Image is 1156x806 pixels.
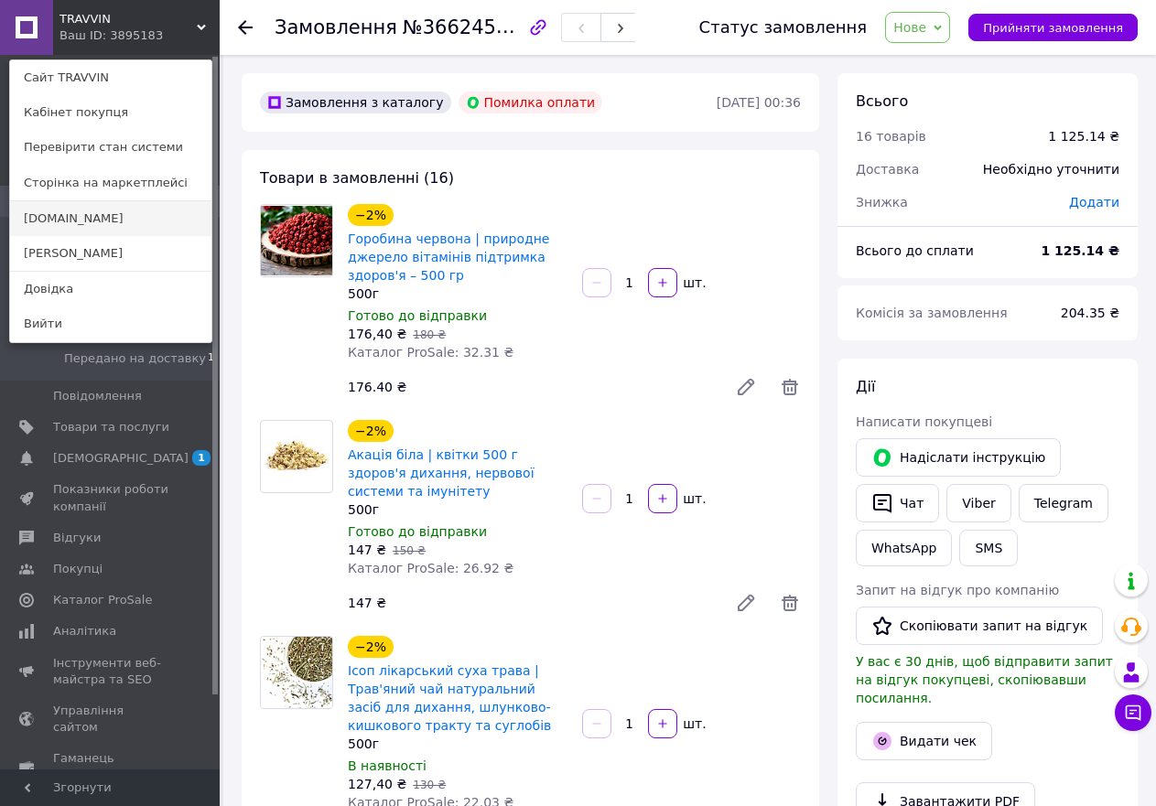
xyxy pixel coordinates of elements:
div: −2% [348,204,394,226]
span: 127,40 ₴ [348,777,406,791]
a: Telegram [1019,484,1108,522]
span: 130 ₴ [413,779,446,791]
span: 180 ₴ [413,328,446,341]
a: Акація біла | квітки 500 г здоров'я дихання, нервової системи та імунітету [348,447,535,499]
img: Ісоп лікарський суха трава | Трав'яний чай натуральний засіб для дихання, шлунково-кишкового трак... [261,637,332,708]
a: WhatsApp [856,530,952,566]
span: Показники роботи компанії [53,481,169,514]
a: Сторінка на маркетплейсі [10,166,211,200]
div: 147 ₴ [340,590,720,616]
button: Чат з покупцем [1115,694,1151,731]
span: Товари та послуги [53,419,169,435]
div: Статус замовлення [699,18,868,37]
button: Чат [856,484,939,522]
img: Горобина червона | природне джерело вітамінів підтримка здоров'я – 500 гр [261,206,332,275]
button: Надіслати інструкцію [856,438,1061,477]
a: Горобина червона | природне джерело вітамінів підтримка здоров'я – 500 гр [348,231,549,283]
div: 500г [348,735,567,753]
div: 500г [348,500,567,519]
span: Знижка [856,195,908,210]
span: TRAVVIN [59,11,197,27]
span: Додати [1069,195,1119,210]
a: Редагувати [728,585,764,621]
button: Скопіювати запит на відгук [856,607,1103,645]
span: 147 ₴ [348,543,386,557]
span: Нове [893,20,926,35]
div: шт. [679,274,708,292]
div: Необхідно уточнити [972,149,1130,189]
a: Ісоп лікарський суха трава | Трав'яний чай натуральний засіб для дихання, шлунково-кишкового трак... [348,663,551,733]
button: Прийняти замовлення [968,14,1138,41]
div: 1 125.14 ₴ [1048,127,1119,145]
span: У вас є 30 днів, щоб відправити запит на відгук покупцеві, скопіювавши посилання. [856,654,1113,705]
div: Замовлення з каталогу [260,91,451,113]
span: Готово до відправки [348,524,487,539]
span: Комісія за замовлення [856,306,1008,320]
span: Всього до сплати [856,243,974,258]
div: 500г [348,285,567,303]
span: 176,40 ₴ [348,327,406,341]
div: Ваш ID: 3895183 [59,27,136,44]
span: 150 ₴ [393,544,426,557]
span: Управління сайтом [53,703,169,736]
span: 1 [192,450,211,466]
span: Каталог ProSale: 32.31 ₴ [348,345,513,360]
img: Акація біла | квітки 500 г здоров'я дихання, нервової системи та імунітету [261,435,332,477]
span: 1 [208,350,214,367]
button: Видати чек [856,722,992,760]
a: Кабінет покупця [10,95,211,130]
span: Каталог ProSale: 26.92 ₴ [348,561,513,575]
div: Повернутися назад [238,18,253,37]
a: Вийти [10,306,211,341]
span: Аналітика [53,623,116,639]
span: Дії [856,378,875,395]
div: шт. [679,715,708,733]
span: [DEMOGRAPHIC_DATA] [53,450,189,467]
span: Каталог ProSale [53,592,152,608]
span: Запит на відгук про компанію [856,583,1059,597]
span: 204.35 ₴ [1061,306,1119,320]
a: Перевірити стан системи [10,130,211,165]
a: Сайт TRAVVIN [10,60,211,95]
a: Довідка [10,272,211,306]
b: 1 125.14 ₴ [1041,243,1119,258]
span: Всього [856,92,908,110]
a: Редагувати [728,369,764,405]
span: Написати покупцеві [856,414,992,429]
span: 16 товарів [856,129,926,144]
span: Повідомлення [53,388,142,404]
span: Гаманець компанії [53,750,169,783]
span: Готово до відправки [348,308,487,323]
span: Доставка [856,162,919,177]
span: В наявності [348,758,427,773]
div: шт. [679,489,708,508]
a: Viber [946,484,1010,522]
span: Замовлення [275,16,397,38]
a: [DOMAIN_NAME] [10,201,211,236]
span: Покупці [53,561,103,577]
div: −2% [348,420,394,442]
span: Відгуки [53,530,101,546]
span: №366245454 [403,16,533,38]
span: Товари в замовленні (16) [260,169,454,187]
a: [PERSON_NAME] [10,236,211,271]
span: Передано на доставку [64,350,206,367]
div: 176.40 ₴ [340,374,720,400]
span: Інструменти веб-майстра та SEO [53,655,169,688]
button: SMS [959,530,1018,566]
span: Видалити [779,592,801,614]
span: Прийняти замовлення [983,21,1123,35]
span: Видалити [779,376,801,398]
div: −2% [348,636,394,658]
div: Помилка оплати [459,91,603,113]
time: [DATE] 00:36 [717,95,801,110]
